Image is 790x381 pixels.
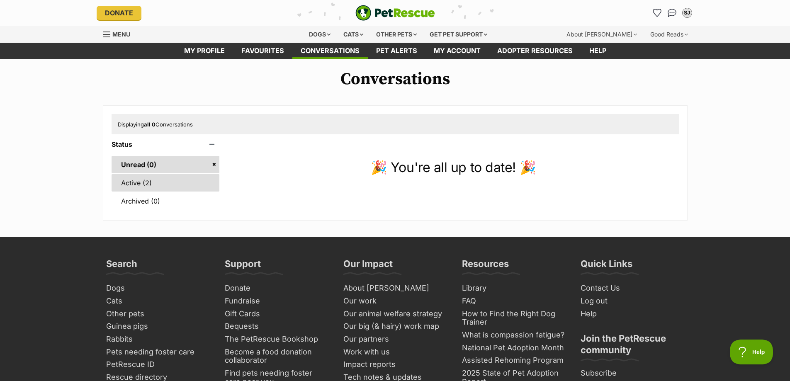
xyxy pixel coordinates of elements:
[221,333,332,346] a: The PetRescue Bookshop
[103,26,136,41] a: Menu
[730,340,773,364] iframe: Help Scout Beacon - Open
[683,9,691,17] div: SJ
[340,282,450,295] a: About [PERSON_NAME]
[292,43,368,59] a: conversations
[666,6,679,19] a: Conversations
[340,295,450,308] a: Our work
[103,333,213,346] a: Rabbits
[459,354,569,367] a: Assisted Rehoming Program
[225,258,261,274] h3: Support
[462,258,509,274] h3: Resources
[651,6,664,19] a: Favourites
[668,9,676,17] img: chat-41dd97257d64d25036548639549fe6c8038ab92f7586957e7f3b1b290dea8141.svg
[144,121,156,128] strong: all 0
[459,308,569,329] a: How to Find the Right Dog Trainer
[103,308,213,320] a: Other pets
[368,43,425,59] a: Pet alerts
[106,258,137,274] h3: Search
[112,31,130,38] span: Menu
[577,282,688,295] a: Contact Us
[577,367,688,380] a: Subscribe
[459,342,569,354] a: National Pet Adoption Month
[118,121,193,128] span: Displaying Conversations
[221,346,332,367] a: Become a food donation collaborator
[681,6,694,19] button: My account
[355,5,435,21] a: PetRescue
[340,346,450,359] a: Work with us
[338,26,369,43] div: Cats
[103,282,213,295] a: Dogs
[112,156,220,173] a: Unread (0)
[112,174,220,192] a: Active (2)
[176,43,233,59] a: My profile
[370,26,423,43] div: Other pets
[577,308,688,320] a: Help
[228,158,678,177] p: 🎉 You're all up to date! 🎉
[561,26,643,43] div: About [PERSON_NAME]
[577,295,688,308] a: Log out
[343,258,393,274] h3: Our Impact
[340,308,450,320] a: Our animal welfare strategy
[425,43,489,59] a: My account
[581,43,615,59] a: Help
[581,258,632,274] h3: Quick Links
[489,43,581,59] a: Adopter resources
[459,295,569,308] a: FAQ
[103,295,213,308] a: Cats
[103,320,213,333] a: Guinea pigs
[459,282,569,295] a: Library
[103,346,213,359] a: Pets needing foster care
[221,308,332,320] a: Gift Cards
[459,329,569,342] a: What is compassion fatigue?
[303,26,336,43] div: Dogs
[112,192,220,210] a: Archived (0)
[112,141,220,148] header: Status
[340,358,450,371] a: Impact reports
[340,320,450,333] a: Our big (& hairy) work map
[340,333,450,346] a: Our partners
[581,332,684,361] h3: Join the PetRescue community
[221,282,332,295] a: Donate
[644,26,694,43] div: Good Reads
[103,358,213,371] a: PetRescue ID
[233,43,292,59] a: Favourites
[97,6,141,20] a: Donate
[221,295,332,308] a: Fundraise
[355,5,435,21] img: logo-e224e6f780fb5917bec1dbf3a21bbac754714ae5b6737aabdf751b685950b380.svg
[651,6,694,19] ul: Account quick links
[221,320,332,333] a: Bequests
[424,26,493,43] div: Get pet support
